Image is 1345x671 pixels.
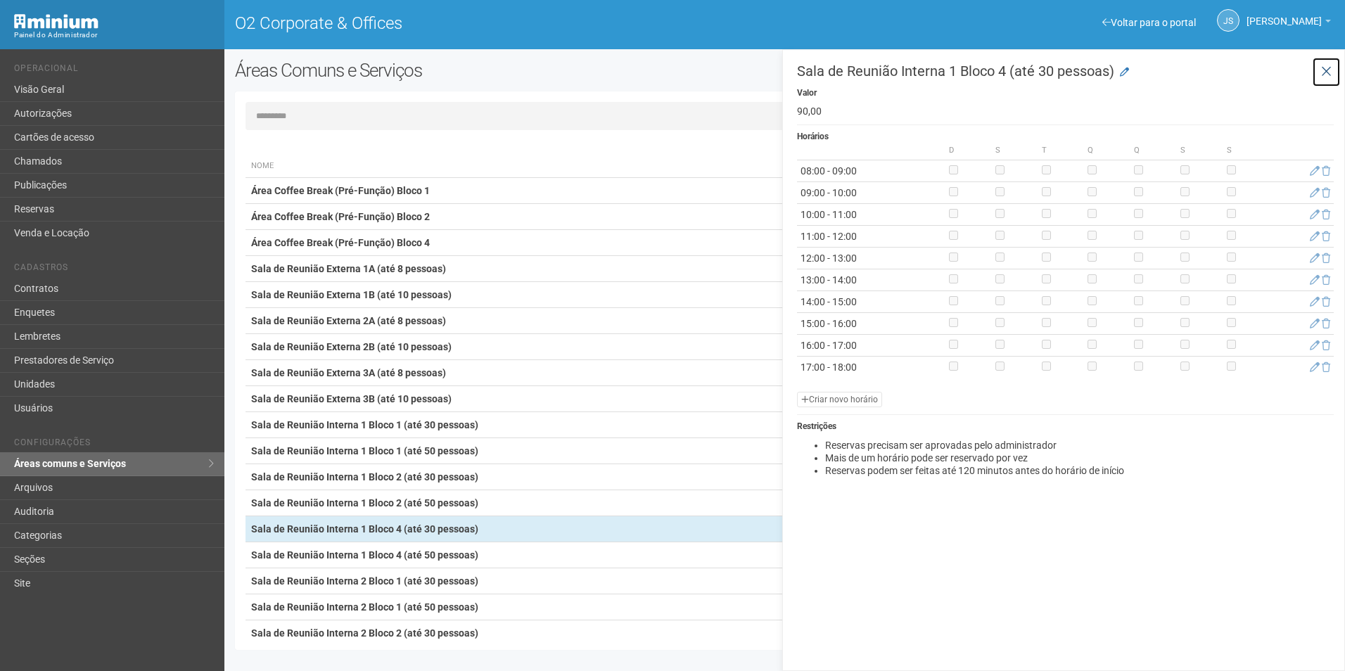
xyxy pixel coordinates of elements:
strong: Sala de Reunião Externa 2A (até 8 pessoas) [251,315,446,326]
a: Excluir horário [1322,274,1330,286]
h1: O2 Corporate & Offices [235,14,775,32]
a: Excluir horário [1322,253,1330,264]
li: Cadastros [14,262,214,277]
li: Reservas podem ser feitas até 120 minutos antes do horário de início [825,464,1334,477]
a: JS [1217,9,1239,32]
td: 09:00 - 10:00 [797,182,945,204]
a: [PERSON_NAME] [1247,18,1331,29]
strong: Área Coffee Break (Pré-Função) Bloco 1 [251,185,430,196]
strong: Sala de Reunião Interna 1 Bloco 1 (até 50 pessoas) [251,445,478,456]
a: Editar horário [1310,253,1320,264]
td: 17:00 - 18:00 [797,357,945,378]
th: Nome [246,155,1014,178]
strong: Sala de Reunião Interna 2 Bloco 2 (até 30 pessoas) [251,627,478,639]
td: 10:00 - 11:00 [797,204,945,226]
a: Modificar Área comum [1120,65,1129,79]
a: Editar horário [1310,362,1320,373]
li: Operacional [14,63,214,78]
th: S [1177,141,1223,160]
div: Painel do Administrador [14,29,214,41]
a: Excluir horário [1322,340,1330,351]
strong: Sala de Reunião Interna 1 Bloco 2 (até 30 pessoas) [251,471,478,483]
a: Editar horário [1310,318,1320,329]
h5: Valor [797,89,1334,98]
a: Excluir horário [1322,296,1330,307]
li: Configurações [14,437,214,452]
strong: Sala de Reunião Interna 2 Bloco 1 (até 50 pessoas) [251,601,478,613]
a: Editar horário [1310,274,1320,286]
a: Voltar para o portal [1102,17,1196,28]
h3: Sala de Reunião Interna 1 Bloco 4 (até 30 pessoas) [797,64,1334,78]
a: Excluir horário [1322,231,1330,242]
th: S [1223,141,1270,160]
li: Mais de um horário pode ser reservado por vez [825,452,1334,464]
td: 12:00 - 13:00 [797,248,945,269]
h5: Horários [797,132,1334,141]
a: Excluir horário [1322,318,1330,329]
strong: Sala de Reunião Interna 1 Bloco 2 (até 50 pessoas) [251,497,478,509]
a: Criar novo horário [797,392,882,407]
a: Editar horário [1310,296,1320,307]
strong: Sala de Reunião Externa 1A (até 8 pessoas) [251,263,446,274]
td: 14:00 - 15:00 [797,291,945,313]
td: 15:00 - 16:00 [797,313,945,335]
strong: Sala de Reunião Externa 3A (até 8 pessoas) [251,367,446,378]
a: Excluir horário [1322,187,1330,198]
strong: Sala de Reunião Interna 1 Bloco 4 (até 30 pessoas) [251,523,478,535]
img: Minium [14,14,98,29]
td: 11:00 - 12:00 [797,226,945,248]
strong: Sala de Reunião Interna 2 Bloco 1 (até 30 pessoas) [251,575,478,587]
a: Editar horário [1310,209,1320,220]
th: Q [1084,141,1130,160]
strong: Sala de Reunião Interna 1 Bloco 1 (até 30 pessoas) [251,419,478,430]
a: Editar horário [1310,187,1320,198]
strong: Sala de Reunião Interna 1 Bloco 4 (até 50 pessoas) [251,549,478,561]
strong: Sala de Reunião Externa 3B (até 10 pessoas) [251,393,452,404]
a: Excluir horário [1322,362,1330,373]
span: Jeferson Souza [1247,2,1322,27]
strong: Sala de Reunião Externa 1B (até 10 pessoas) [251,289,452,300]
a: Editar horário [1310,165,1320,177]
th: T [1038,141,1085,160]
td: 16:00 - 17:00 [797,335,945,357]
th: D [945,141,992,160]
a: Excluir horário [1322,209,1330,220]
h5: Restrições [797,422,1334,431]
h2: Áreas Comuns e Serviços [235,60,681,81]
td: 08:00 - 09:00 [797,160,945,182]
li: Reservas precisam ser aprovadas pelo administrador [825,439,1334,452]
li: 90,00 [797,105,1334,117]
a: Excluir horário [1322,165,1330,177]
a: Editar horário [1310,340,1320,351]
strong: Sala de Reunião Externa 2B (até 10 pessoas) [251,341,452,352]
a: Editar horário [1310,231,1320,242]
strong: Área Coffee Break (Pré-Função) Bloco 4 [251,237,430,248]
th: Q [1130,141,1177,160]
td: 13:00 - 14:00 [797,269,945,291]
th: S [992,141,1038,160]
strong: Área Coffee Break (Pré-Função) Bloco 2 [251,211,430,222]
